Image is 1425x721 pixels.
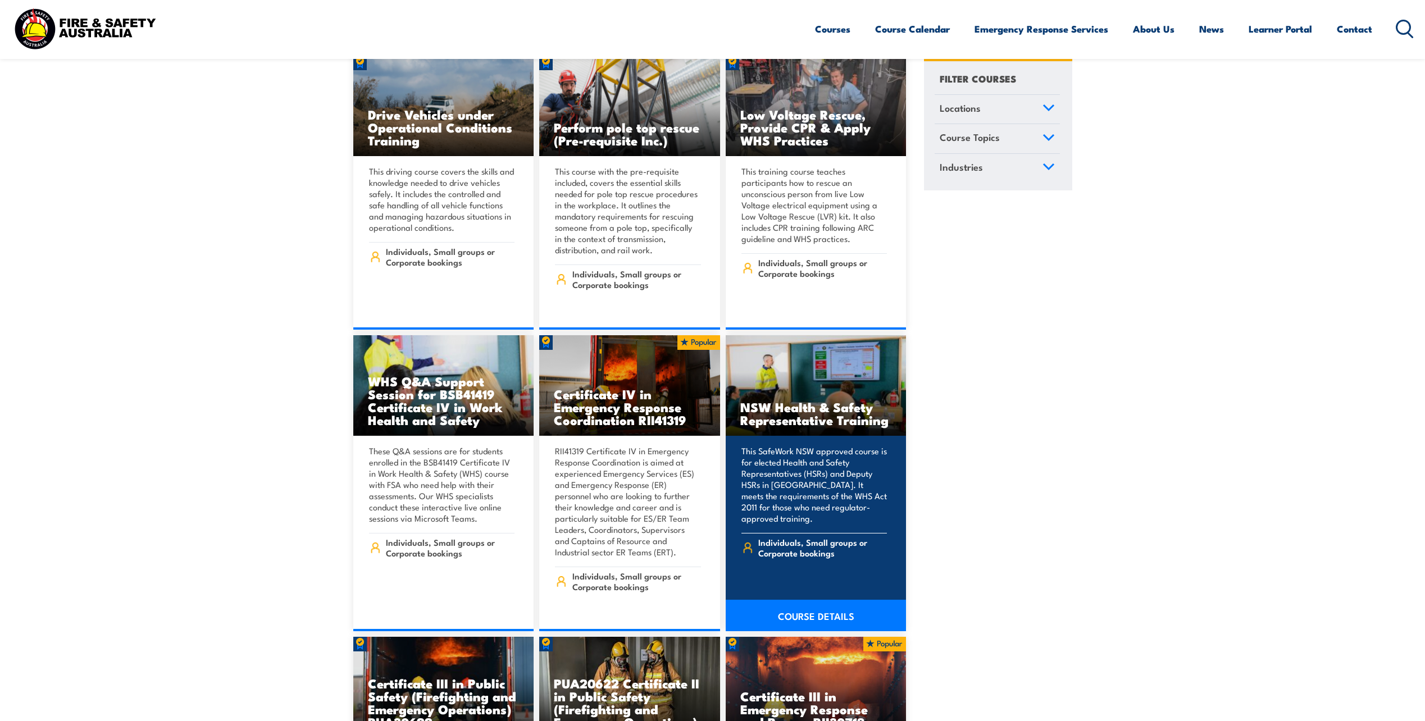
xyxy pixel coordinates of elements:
p: This course with the pre-requisite included, covers the essential skills needed for pole top resc... [555,166,701,255]
span: Individuals, Small groups or Corporate bookings [572,571,701,592]
a: About Us [1133,14,1174,44]
span: Individuals, Small groups or Corporate bookings [386,246,515,267]
h3: NSW Health & Safety Representative Training [740,400,892,426]
a: Contact [1337,14,1372,44]
a: Course Calendar [875,14,950,44]
p: This driving course covers the skills and knowledge needed to drive vehicles safely. It includes ... [369,166,515,233]
span: Individuals, Small groups or Corporate bookings [572,268,701,290]
a: Course Topics [935,125,1060,154]
span: Individuals, Small groups or Corporate bookings [758,537,887,558]
span: Locations [940,101,981,116]
a: Learner Portal [1249,14,1312,44]
img: RII41319 Certificate IV in Emergency Response Coordination [539,335,720,436]
span: Course Topics [940,130,1000,145]
span: Industries [940,159,983,175]
h3: WHS Q&A Support Session for BSB41419 Certificate IV in Work Health and Safety [368,375,520,426]
a: Certificate IV in Emergency Response Coordination RII41319 [539,335,720,436]
a: COURSE DETAILS [726,600,907,631]
img: Perform pole top rescue (Pre-requisite Inc.) [539,56,720,157]
img: Drive Vehicles under Operational Conditions TRAINING [353,56,534,157]
span: Individuals, Small groups or Corporate bookings [758,257,887,279]
img: BSB41419 – Certificate IV in Work Health and Safety [353,335,534,436]
a: Emergency Response Services [975,14,1108,44]
p: RII41319 Certificate IV in Emergency Response Coordination is aimed at experienced Emergency Serv... [555,445,701,558]
a: Locations [935,95,1060,124]
h3: Certificate IV in Emergency Response Coordination RII41319 [554,387,705,426]
h3: Low Voltage Rescue, Provide CPR & Apply WHS Practices [740,108,892,147]
a: Courses [815,14,850,44]
h3: Drive Vehicles under Operational Conditions Training [368,108,520,147]
a: Industries [935,154,1060,183]
img: NSW Health & Safety Representative Refresher Training [726,335,907,436]
span: Individuals, Small groups or Corporate bookings [386,537,515,558]
h3: Perform pole top rescue (Pre-requisite Inc.) [554,121,705,147]
p: These Q&A sessions are for students enrolled in the BSB41419 Certificate IV in Work Health & Safe... [369,445,515,524]
p: This SafeWork NSW approved course is for elected Health and Safety Representatives (HSRs) and Dep... [741,445,887,524]
a: NSW Health & Safety Representative Training [726,335,907,436]
a: News [1199,14,1224,44]
h4: FILTER COURSES [940,71,1016,86]
a: Drive Vehicles under Operational Conditions Training [353,56,534,157]
img: Low Voltage Rescue, Provide CPR & Apply WHS Practices TRAINING [726,56,907,157]
p: This training course teaches participants how to rescue an unconscious person from live Low Volta... [741,166,887,244]
a: WHS Q&A Support Session for BSB41419 Certificate IV in Work Health and Safety [353,335,534,436]
a: Low Voltage Rescue, Provide CPR & Apply WHS Practices [726,56,907,157]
